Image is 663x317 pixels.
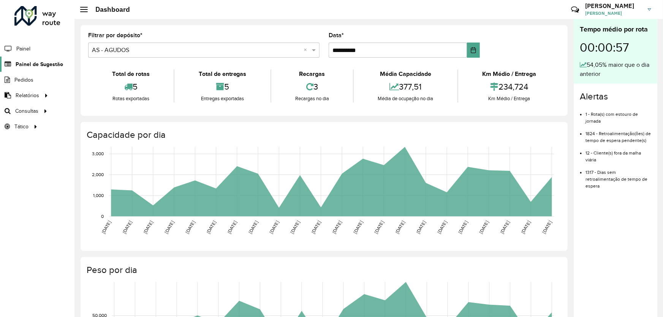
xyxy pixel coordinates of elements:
[273,69,351,79] div: Recargas
[16,60,63,68] span: Painel de Sugestão
[310,220,321,235] text: [DATE]
[356,79,455,95] div: 377,51
[87,129,560,140] h4: Capacidade por dia
[176,69,268,79] div: Total de entregas
[273,79,351,95] div: 3
[122,220,133,235] text: [DATE]
[304,46,310,55] span: Clear all
[580,91,651,102] h4: Alertas
[585,10,642,17] span: [PERSON_NAME]
[373,220,385,235] text: [DATE]
[273,95,351,103] div: Recargas no dia
[580,24,651,35] div: Tempo médio por rota
[567,2,583,18] a: Contato Rápido
[460,95,558,103] div: Km Médio / Entrega
[329,31,344,40] label: Data
[460,79,558,95] div: 234,724
[585,163,651,189] li: 1317 - Dias sem retroalimentação de tempo de espera
[356,95,455,103] div: Média de ocupação no dia
[92,172,104,177] text: 2,000
[88,31,142,40] label: Filtrar por depósito
[87,265,560,276] h4: Peso por dia
[14,123,28,131] span: Tático
[416,220,427,235] text: [DATE]
[585,2,642,9] h3: [PERSON_NAME]
[226,220,237,235] text: [DATE]
[467,43,480,58] button: Choose Date
[521,220,532,235] text: [DATE]
[14,76,33,84] span: Pedidos
[16,45,30,53] span: Painel
[353,220,364,235] text: [DATE]
[460,69,558,79] div: Km Médio / Entrega
[585,144,651,163] li: 12 - Cliente(s) fora da malha viária
[15,107,38,115] span: Consultas
[457,220,468,235] text: [DATE]
[90,95,172,103] div: Rotas exportadas
[206,220,217,235] text: [DATE]
[269,220,280,235] text: [DATE]
[176,79,268,95] div: 5
[580,60,651,79] div: 54,05% maior que o dia anterior
[248,220,259,235] text: [DATE]
[585,105,651,125] li: 1 - Rota(s) com estouro de jornada
[92,151,104,156] text: 3,000
[478,220,489,235] text: [DATE]
[185,220,196,235] text: [DATE]
[356,69,455,79] div: Média Capacidade
[93,193,104,198] text: 1,000
[290,220,301,235] text: [DATE]
[90,79,172,95] div: 5
[164,220,175,235] text: [DATE]
[437,220,448,235] text: [DATE]
[101,220,112,235] text: [DATE]
[585,125,651,144] li: 1824 - Retroalimentação(ões) de tempo de espera pendente(s)
[176,95,268,103] div: Entregas exportadas
[394,220,405,235] text: [DATE]
[90,69,172,79] div: Total de rotas
[541,220,552,235] text: [DATE]
[499,220,510,235] text: [DATE]
[88,5,130,14] h2: Dashboard
[142,220,153,235] text: [DATE]
[101,214,104,219] text: 0
[332,220,343,235] text: [DATE]
[580,35,651,60] div: 00:00:57
[16,91,39,99] span: Relatórios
